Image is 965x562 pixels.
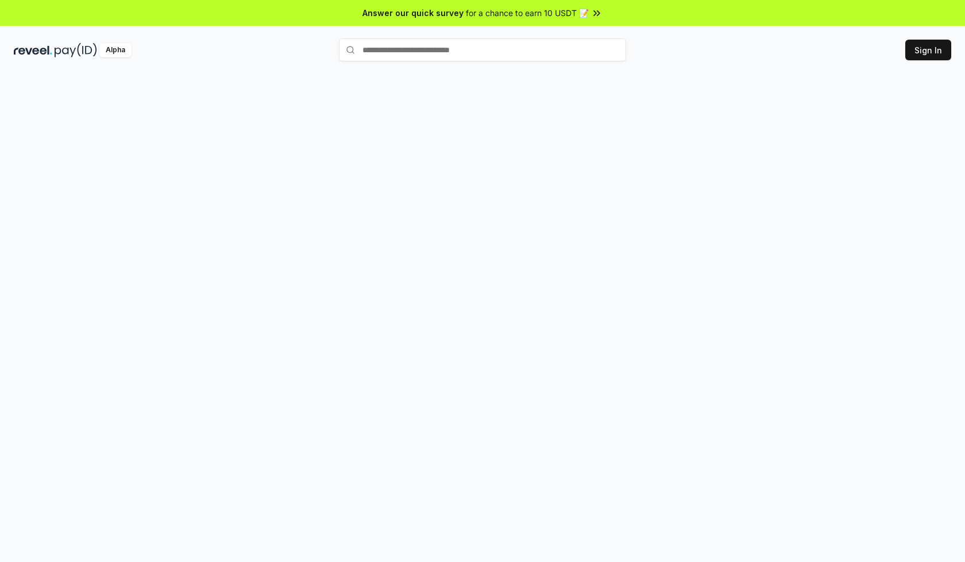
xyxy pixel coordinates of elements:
[362,7,464,19] span: Answer our quick survey
[55,43,97,57] img: pay_id
[14,43,52,57] img: reveel_dark
[99,43,132,57] div: Alpha
[905,40,951,60] button: Sign In
[466,7,589,19] span: for a chance to earn 10 USDT 📝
